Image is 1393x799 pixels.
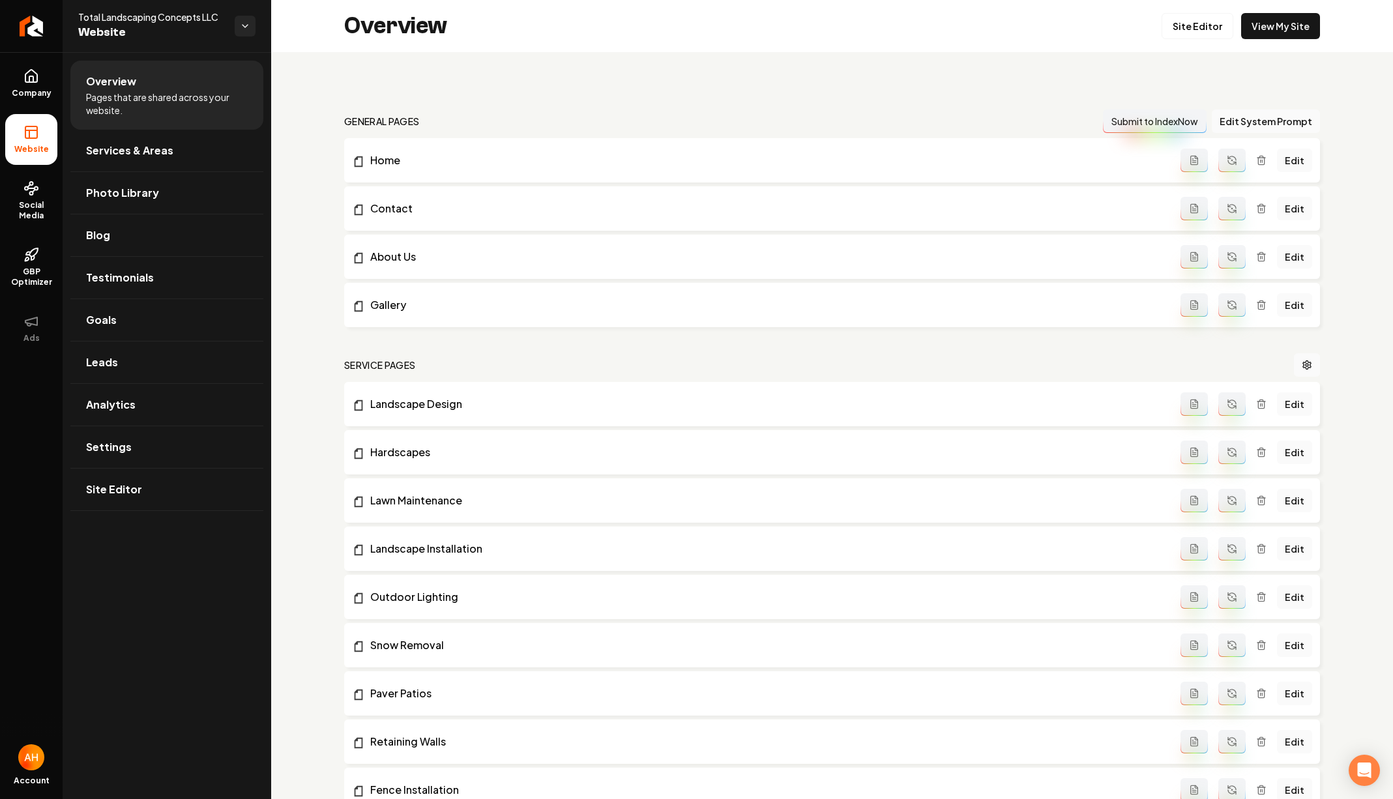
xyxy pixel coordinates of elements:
[70,341,263,383] a: Leads
[7,88,57,98] span: Company
[86,397,136,413] span: Analytics
[5,58,57,109] a: Company
[18,744,44,770] button: Open user button
[1277,537,1312,560] a: Edit
[70,426,263,468] a: Settings
[352,686,1180,701] a: Paver Patios
[352,589,1180,605] a: Outdoor Lighting
[1277,197,1312,220] a: Edit
[70,130,263,171] a: Services & Areas
[86,143,173,158] span: Services & Areas
[352,396,1180,412] a: Landscape Design
[1162,13,1233,39] a: Site Editor
[1180,441,1208,464] button: Add admin page prompt
[1241,13,1320,39] a: View My Site
[1277,392,1312,416] a: Edit
[1180,392,1208,416] button: Add admin page prompt
[5,303,57,354] button: Ads
[5,237,57,298] a: GBP Optimizer
[86,74,136,89] span: Overview
[86,185,159,201] span: Photo Library
[1180,197,1208,220] button: Add admin page prompt
[1180,633,1208,657] button: Add admin page prompt
[1277,489,1312,512] a: Edit
[86,91,248,117] span: Pages that are shared across your website.
[70,172,263,214] a: Photo Library
[70,214,263,256] a: Blog
[344,358,416,371] h2: Service Pages
[344,13,447,39] h2: Overview
[352,637,1180,653] a: Snow Removal
[1180,730,1208,753] button: Add admin page prompt
[14,776,50,786] span: Account
[1277,441,1312,464] a: Edit
[18,333,45,343] span: Ads
[86,227,110,243] span: Blog
[70,469,263,510] a: Site Editor
[86,439,132,455] span: Settings
[1277,293,1312,317] a: Edit
[1180,245,1208,269] button: Add admin page prompt
[86,270,154,285] span: Testimonials
[78,10,224,23] span: Total Landscaping Concepts LLC
[352,734,1180,749] a: Retaining Walls
[352,297,1180,313] a: Gallery
[18,744,44,770] img: Anthony Hurgoi
[70,299,263,341] a: Goals
[1180,489,1208,512] button: Add admin page prompt
[352,541,1180,557] a: Landscape Installation
[70,257,263,298] a: Testimonials
[86,355,118,370] span: Leads
[352,201,1180,216] a: Contact
[1180,149,1208,172] button: Add admin page prompt
[1180,682,1208,705] button: Add admin page prompt
[86,482,142,497] span: Site Editor
[352,249,1180,265] a: About Us
[352,444,1180,460] a: Hardscapes
[352,153,1180,168] a: Home
[86,312,117,328] span: Goals
[9,144,54,154] span: Website
[78,23,224,42] span: Website
[1103,109,1207,133] button: Submit to IndexNow
[352,782,1180,798] a: Fence Installation
[20,16,44,36] img: Rebolt Logo
[1277,730,1312,753] a: Edit
[1180,293,1208,317] button: Add admin page prompt
[352,493,1180,508] a: Lawn Maintenance
[5,200,57,221] span: Social Media
[1277,149,1312,172] a: Edit
[1180,585,1208,609] button: Add admin page prompt
[1277,682,1312,705] a: Edit
[344,115,420,128] h2: general pages
[1349,755,1380,786] div: Open Intercom Messenger
[1277,633,1312,657] a: Edit
[5,170,57,231] a: Social Media
[1277,245,1312,269] a: Edit
[70,384,263,426] a: Analytics
[1277,585,1312,609] a: Edit
[1212,109,1320,133] button: Edit System Prompt
[5,267,57,287] span: GBP Optimizer
[1180,537,1208,560] button: Add admin page prompt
